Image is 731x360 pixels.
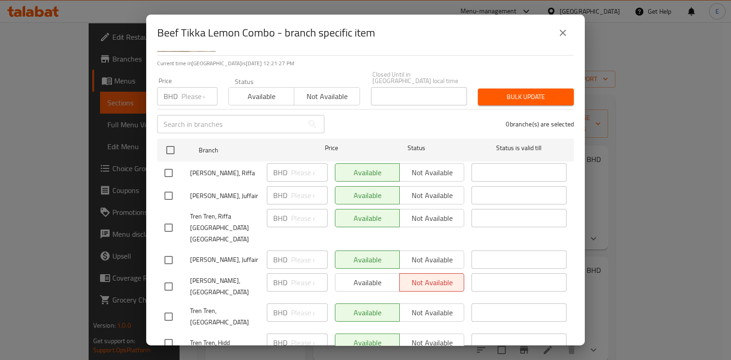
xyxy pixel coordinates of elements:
span: [PERSON_NAME], Juffair [190,254,260,266]
span: Price [301,142,362,154]
span: [PERSON_NAME], Juffair [190,190,260,202]
input: Please enter price [291,186,328,204]
input: Search in branches [157,115,303,133]
input: Please enter price [291,303,328,322]
p: BHD [273,337,287,348]
span: Tren Tren, [GEOGRAPHIC_DATA] [190,305,260,328]
button: Available [228,87,294,105]
button: close [552,22,574,44]
span: Tren Tren, Hidd [190,337,260,349]
span: [PERSON_NAME], Riffa [190,167,260,179]
span: Status is valid till [471,142,567,154]
span: Tren Tren, Riffa [GEOGRAPHIC_DATA] [GEOGRAPHIC_DATA] [190,211,260,245]
p: 0 branche(s) are selected [506,120,574,129]
input: Please enter price [291,163,328,182]
p: BHD [273,307,287,318]
span: Bulk update [485,91,567,103]
p: BHD [273,254,287,265]
span: Available [233,90,291,103]
button: Bulk update [478,89,574,105]
button: Not available [294,87,360,105]
p: BHD [273,190,287,201]
input: Please enter price [291,209,328,227]
input: Please enter price [291,250,328,269]
p: Current time in [GEOGRAPHIC_DATA] is [DATE] 12:21:27 PM [157,59,574,68]
input: Please enter price [291,273,328,292]
span: [PERSON_NAME], [GEOGRAPHIC_DATA] [190,275,260,298]
input: Please enter price [291,334,328,352]
span: Branch [199,145,294,156]
p: BHD [164,91,178,102]
span: Not available [298,90,356,103]
p: BHD [273,277,287,288]
p: BHD [273,167,287,178]
input: Please enter price [181,87,217,105]
span: Status [369,142,464,154]
h2: Beef Tikka Lemon Combo - branch specific item [157,26,375,40]
p: BHD [273,213,287,224]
